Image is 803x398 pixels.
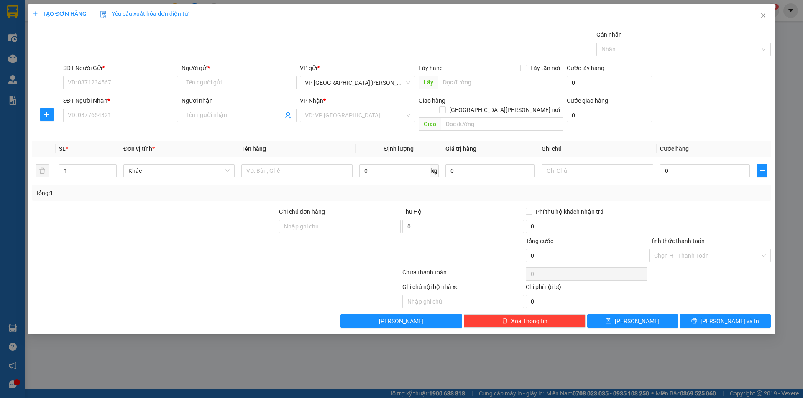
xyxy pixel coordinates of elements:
[526,282,647,295] div: Chi phí nội bộ
[36,188,310,198] div: Tổng: 1
[680,314,771,328] button: printer[PERSON_NAME] và In
[384,145,414,152] span: Định lượng
[615,317,660,326] span: [PERSON_NAME]
[587,314,678,328] button: save[PERSON_NAME]
[401,268,525,282] div: Chưa thanh toán
[285,112,292,119] span: user-add
[36,164,49,177] button: delete
[502,318,508,324] span: delete
[649,238,705,244] label: Hình thức thanh toán
[757,167,767,174] span: plus
[419,117,441,131] span: Giao
[438,76,563,89] input: Dọc đường
[100,11,107,18] img: icon
[241,164,353,177] input: VD: Bàn, Ghế
[241,145,266,152] span: Tên hàng
[542,164,653,177] input: Ghi Chú
[446,105,563,114] span: [GEOGRAPHIC_DATA][PERSON_NAME] nơi
[526,238,553,244] span: Tổng cước
[701,317,759,326] span: [PERSON_NAME] và In
[419,97,445,104] span: Giao hàng
[63,63,178,73] div: SĐT Người Gửi
[41,111,53,118] span: plus
[279,220,401,233] input: Ghi chú đơn hàng
[182,63,297,73] div: Người gửi
[123,145,155,152] span: Đơn vị tính
[128,165,230,177] span: Khác
[182,96,297,105] div: Người nhận
[445,164,535,177] input: 0
[305,76,410,89] span: VP Ninh Bình
[402,282,524,295] div: Ghi chú nội bộ nhà xe
[63,96,178,105] div: SĐT Người Nhận
[760,12,767,19] span: close
[300,97,324,104] span: VP Nhận
[567,76,652,89] input: Cước lấy hàng
[40,108,54,121] button: plus
[567,97,608,104] label: Cước giao hàng
[532,207,607,216] span: Phí thu hộ khách nhận trả
[464,314,586,328] button: deleteXóa Thông tin
[59,145,66,152] span: SL
[441,117,563,131] input: Dọc đường
[100,10,188,17] span: Yêu cầu xuất hóa đơn điện tử
[402,208,422,215] span: Thu Hộ
[606,318,612,324] span: save
[567,109,652,122] input: Cước giao hàng
[596,31,622,38] label: Gán nhãn
[567,65,604,71] label: Cước lấy hàng
[279,208,325,215] label: Ghi chú đơn hàng
[539,141,657,157] th: Ghi chú
[419,76,438,89] span: Lấy
[752,4,775,28] button: Close
[527,63,563,73] span: Lấy tận nơi
[691,318,697,324] span: printer
[32,10,87,17] span: TẠO ĐƠN HÀNG
[430,164,439,177] span: kg
[511,317,547,326] span: Xóa Thông tin
[32,11,38,17] span: plus
[757,164,767,177] button: plus
[402,295,524,308] input: Nhập ghi chú
[660,145,689,152] span: Cước hàng
[341,314,463,328] button: [PERSON_NAME]
[300,63,415,73] div: VP gửi
[445,145,476,152] span: Giá trị hàng
[419,65,443,71] span: Lấy hàng
[379,317,424,326] span: [PERSON_NAME]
